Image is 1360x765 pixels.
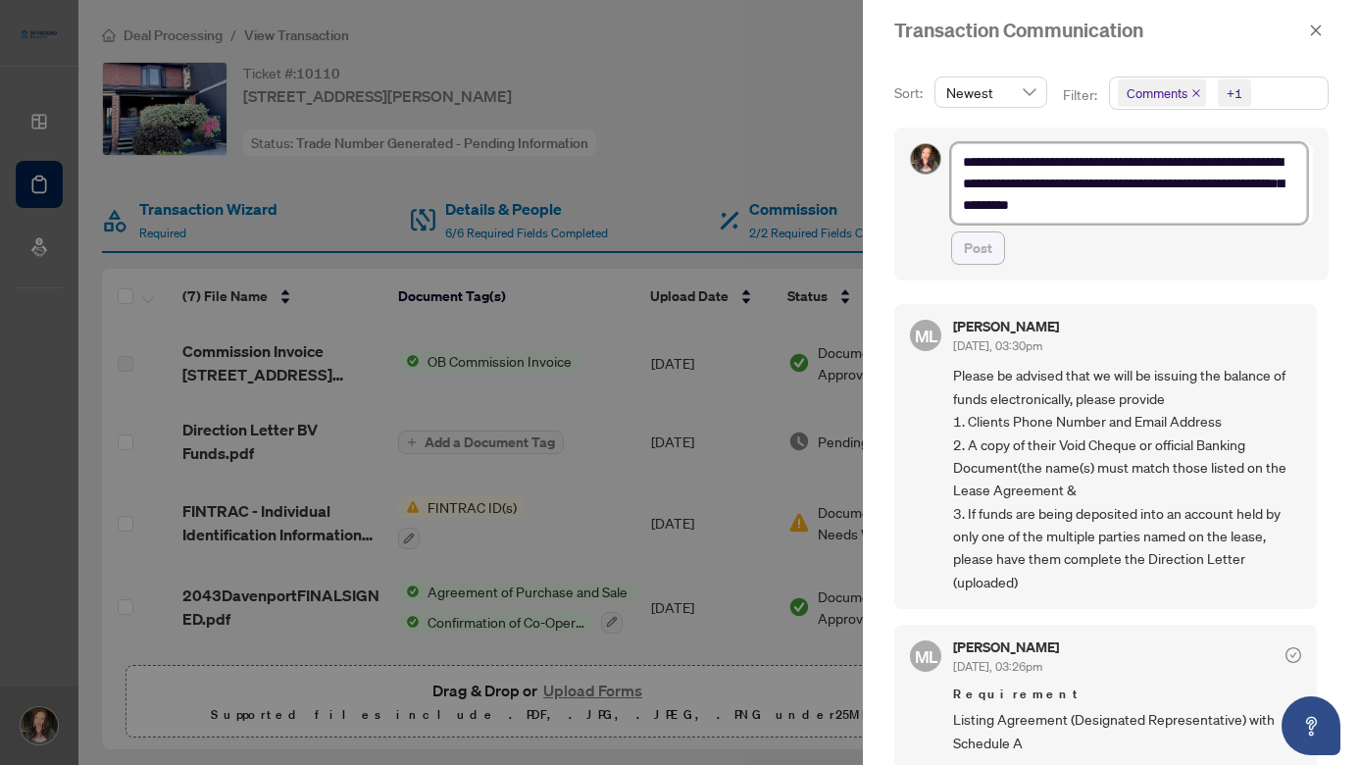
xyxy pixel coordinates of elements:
[953,320,1059,333] h5: [PERSON_NAME]
[953,685,1301,704] span: Requirement
[1127,83,1187,103] span: Comments
[1063,84,1100,106] p: Filter:
[1309,24,1323,37] span: close
[1191,88,1201,98] span: close
[953,338,1042,353] span: [DATE], 03:30pm
[964,232,992,264] span: Post
[911,144,940,174] img: Profile Icon
[1227,83,1242,103] div: +1
[1282,696,1340,755] button: Open asap
[1285,647,1301,663] span: check-circle
[953,640,1059,654] h5: [PERSON_NAME]
[914,643,937,670] span: ML
[1118,79,1206,107] span: Comments
[946,77,1035,107] span: Newest
[953,708,1301,754] span: Listing Agreement (Designated Representative) with Schedule A
[951,231,1005,265] button: Post
[953,364,1301,593] span: Please be advised that we will be issuing the balance of funds electronically, please provide 1. ...
[894,16,1303,45] div: Transaction Communication
[914,323,937,349] span: ML
[894,82,927,104] p: Sort:
[953,659,1042,674] span: [DATE], 03:26pm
